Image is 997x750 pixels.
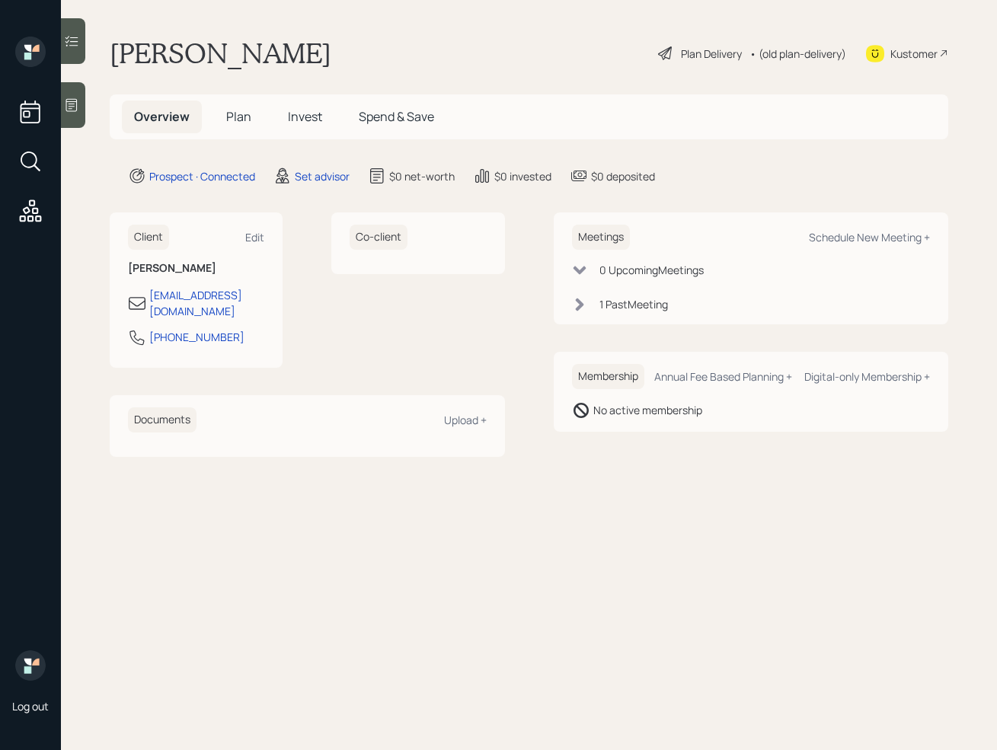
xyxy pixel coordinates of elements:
[110,37,331,70] h1: [PERSON_NAME]
[444,413,487,427] div: Upload +
[593,402,702,418] div: No active membership
[591,168,655,184] div: $0 deposited
[149,168,255,184] div: Prospect · Connected
[295,168,350,184] div: Set advisor
[15,650,46,681] img: retirable_logo.png
[128,407,197,432] h6: Documents
[599,296,668,312] div: 1 Past Meeting
[128,262,264,275] h6: [PERSON_NAME]
[149,329,244,345] div: [PHONE_NUMBER]
[749,46,846,62] div: • (old plan-delivery)
[149,287,264,319] div: [EMAIL_ADDRESS][DOMAIN_NAME]
[226,108,251,125] span: Plan
[809,230,930,244] div: Schedule New Meeting +
[599,262,704,278] div: 0 Upcoming Meeting s
[134,108,190,125] span: Overview
[128,225,169,250] h6: Client
[494,168,551,184] div: $0 invested
[804,369,930,384] div: Digital-only Membership +
[359,108,434,125] span: Spend & Save
[654,369,792,384] div: Annual Fee Based Planning +
[572,364,644,389] h6: Membership
[245,230,264,244] div: Edit
[12,699,49,713] div: Log out
[890,46,938,62] div: Kustomer
[681,46,742,62] div: Plan Delivery
[288,108,322,125] span: Invest
[572,225,630,250] h6: Meetings
[350,225,407,250] h6: Co-client
[389,168,455,184] div: $0 net-worth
